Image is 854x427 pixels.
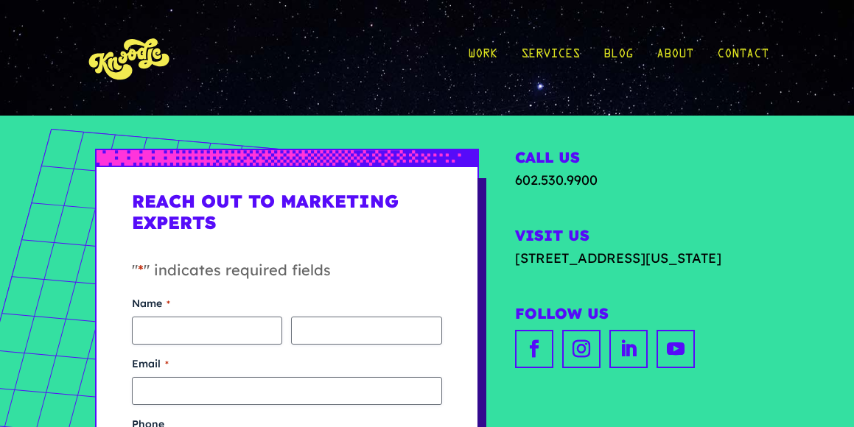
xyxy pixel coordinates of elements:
img: KnoLogo(yellow) [85,24,174,92]
h2: Call Us [515,149,759,170]
a: youtube [657,330,695,368]
a: Services [521,24,580,92]
img: px-grad-blue-short.svg [97,150,477,166]
p: " " indicates required fields [132,259,442,296]
a: facebook [515,330,553,368]
h1: Reach Out to Marketing Experts [132,191,442,245]
a: Work [468,24,497,92]
a: Blog [603,24,633,92]
h2: Visit Us [515,227,759,248]
a: Contact [717,24,769,92]
a: instagram [562,330,601,368]
a: [STREET_ADDRESS][US_STATE] [515,248,759,268]
h2: Follow Us [515,305,759,326]
a: linkedin [609,330,648,368]
a: About [657,24,693,92]
a: 602.530.9900 [515,172,598,188]
legend: Name [132,296,170,311]
label: Email [132,356,442,371]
